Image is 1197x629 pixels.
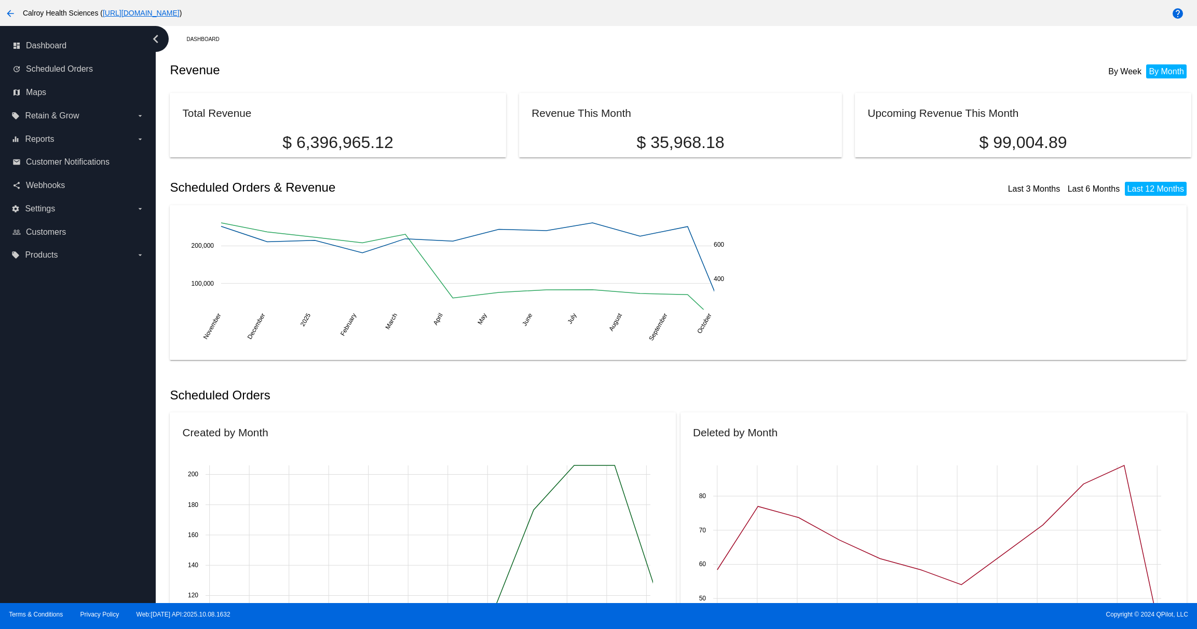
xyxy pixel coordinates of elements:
a: dashboard Dashboard [12,37,144,54]
i: arrow_drop_down [136,112,144,120]
mat-icon: arrow_back [4,7,17,20]
text: 50 [699,595,706,602]
text: 180 [188,501,198,508]
span: Customers [26,227,66,237]
span: Settings [25,204,55,213]
i: equalizer [11,135,20,143]
h2: Revenue [170,63,681,77]
a: map Maps [12,84,144,101]
span: Reports [25,135,54,144]
text: 600 [714,240,724,248]
text: September [648,312,669,342]
i: arrow_drop_down [136,135,144,143]
text: 60 [699,561,706,568]
i: arrow_drop_down [136,205,144,213]
text: 200 [188,471,198,478]
span: Scheduled Orders [26,64,93,74]
h2: Created by Month [182,426,268,438]
a: share Webhooks [12,177,144,194]
h2: Scheduled Orders [170,388,681,403]
text: 80 [699,492,706,500]
h2: Scheduled Orders & Revenue [170,180,681,195]
a: Last 6 Months [1068,184,1120,193]
p: $ 35,968.18 [532,133,829,152]
i: dashboard [12,42,21,50]
i: local_offer [11,112,20,120]
i: settings [11,205,20,213]
a: [URL][DOMAIN_NAME] [103,9,180,17]
span: Retain & Grow [25,111,79,121]
p: $ 6,396,965.12 [182,133,493,152]
span: Calroy Health Sciences ( ) [23,9,182,17]
li: By Month [1146,64,1187,78]
i: chevron_left [147,31,164,47]
h2: Deleted by Month [693,426,778,438]
a: Terms & Conditions [9,611,63,618]
a: email Customer Notifications [12,154,144,170]
text: 70 [699,527,706,534]
text: August [608,312,624,332]
a: Last 12 Months [1127,184,1184,193]
text: 140 [188,562,198,569]
span: Maps [26,88,46,97]
a: Last 3 Months [1008,184,1060,193]
i: share [12,181,21,190]
text: April [432,312,444,326]
text: December [246,312,267,340]
text: February [339,312,358,337]
i: email [12,158,21,166]
span: Products [25,250,58,260]
h2: Total Revenue [182,107,251,119]
li: By Week [1106,64,1144,78]
text: 160 [188,531,198,539]
p: $ 99,004.89 [867,133,1178,152]
mat-icon: help [1172,7,1184,20]
a: Privacy Policy [80,611,119,618]
span: Dashboard [26,41,66,50]
a: update Scheduled Orders [12,61,144,77]
span: Customer Notifications [26,157,110,167]
a: people_outline Customers [12,224,144,240]
a: Web:[DATE] API:2025.10.08.1632 [137,611,230,618]
text: 200,000 [192,242,214,249]
text: June [521,312,534,327]
h2: Revenue This Month [532,107,631,119]
text: 2025 [299,312,312,327]
i: people_outline [12,228,21,236]
text: October [696,312,713,334]
text: 400 [714,275,724,282]
text: 100,000 [192,279,214,287]
text: July [566,312,578,325]
text: May [477,312,488,326]
i: local_offer [11,251,20,259]
i: map [12,88,21,97]
text: November [202,312,223,340]
span: Webhooks [26,181,65,190]
span: Copyright © 2024 QPilot, LLC [607,611,1188,618]
i: arrow_drop_down [136,251,144,259]
text: March [384,312,399,330]
a: Dashboard [186,31,228,47]
i: update [12,65,21,73]
text: 120 [188,592,198,599]
h2: Upcoming Revenue This Month [867,107,1018,119]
